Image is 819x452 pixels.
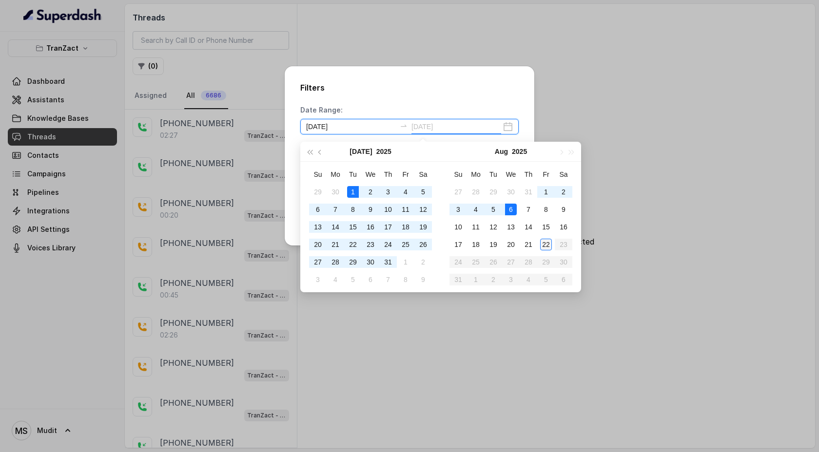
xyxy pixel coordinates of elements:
[362,253,379,271] td: 2025-07-30
[312,274,324,285] div: 3
[540,186,552,198] div: 1
[309,271,327,288] td: 2025-08-03
[347,274,359,285] div: 5
[485,218,502,236] td: 2025-08-12
[537,183,555,201] td: 2025-08-01
[312,204,324,215] div: 6
[400,122,408,130] span: swap-right
[362,236,379,253] td: 2025-07-23
[452,186,464,198] div: 27
[449,201,467,218] td: 2025-08-03
[382,204,394,215] div: 10
[362,201,379,218] td: 2025-07-09
[452,204,464,215] div: 3
[520,236,537,253] td: 2025-08-21
[537,236,555,253] td: 2025-08-22
[379,271,397,288] td: 2025-08-07
[312,239,324,250] div: 20
[487,204,499,215] div: 5
[417,256,429,268] div: 2
[414,271,432,288] td: 2025-08-09
[520,218,537,236] td: 2025-08-14
[327,236,344,253] td: 2025-07-21
[300,82,519,94] h2: Filters
[327,271,344,288] td: 2025-08-04
[382,256,394,268] div: 31
[327,166,344,183] th: Mo
[414,166,432,183] th: Sa
[540,204,552,215] div: 8
[555,218,572,236] td: 2025-08-16
[502,183,520,201] td: 2025-07-30
[523,186,534,198] div: 31
[485,166,502,183] th: Tu
[300,105,343,115] p: Date Range:
[350,142,372,161] button: [DATE]
[449,183,467,201] td: 2025-07-27
[400,274,411,285] div: 8
[485,183,502,201] td: 2025-07-29
[417,221,429,233] div: 19
[414,183,432,201] td: 2025-07-05
[344,271,362,288] td: 2025-08-05
[379,253,397,271] td: 2025-07-31
[487,239,499,250] div: 19
[470,221,482,233] div: 11
[414,253,432,271] td: 2025-08-02
[540,239,552,250] div: 22
[487,221,499,233] div: 12
[397,166,414,183] th: Fr
[309,236,327,253] td: 2025-07-20
[414,236,432,253] td: 2025-07-26
[505,186,517,198] div: 30
[397,218,414,236] td: 2025-07-18
[467,218,485,236] td: 2025-08-11
[417,239,429,250] div: 26
[417,204,429,215] div: 12
[555,201,572,218] td: 2025-08-09
[467,183,485,201] td: 2025-07-28
[417,274,429,285] div: 9
[523,204,534,215] div: 7
[505,221,517,233] div: 13
[502,166,520,183] th: We
[537,201,555,218] td: 2025-08-08
[344,218,362,236] td: 2025-07-15
[327,218,344,236] td: 2025-07-14
[467,201,485,218] td: 2025-08-04
[520,166,537,183] th: Th
[558,221,569,233] div: 16
[505,204,517,215] div: 6
[347,221,359,233] div: 15
[382,186,394,198] div: 3
[347,256,359,268] div: 29
[400,204,411,215] div: 11
[362,183,379,201] td: 2025-07-02
[362,166,379,183] th: We
[365,186,376,198] div: 2
[470,186,482,198] div: 28
[379,218,397,236] td: 2025-07-17
[449,166,467,183] th: Su
[540,221,552,233] div: 15
[502,218,520,236] td: 2025-08-13
[467,236,485,253] td: 2025-08-18
[309,253,327,271] td: 2025-07-27
[400,239,411,250] div: 25
[555,166,572,183] th: Sa
[365,204,376,215] div: 9
[470,239,482,250] div: 18
[327,183,344,201] td: 2025-06-30
[400,256,411,268] div: 1
[467,166,485,183] th: Mo
[382,274,394,285] div: 7
[362,218,379,236] td: 2025-07-16
[365,221,376,233] div: 16
[309,218,327,236] td: 2025-07-13
[487,186,499,198] div: 29
[362,271,379,288] td: 2025-08-06
[470,204,482,215] div: 4
[411,121,501,132] input: End date
[330,239,341,250] div: 21
[417,186,429,198] div: 5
